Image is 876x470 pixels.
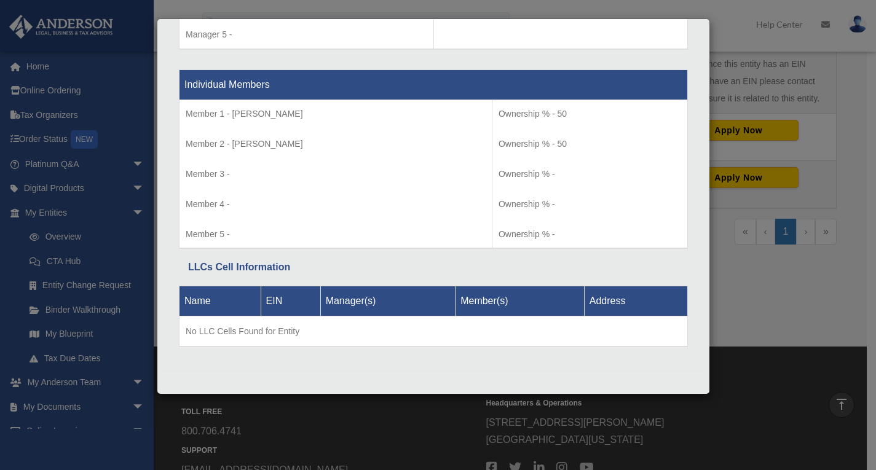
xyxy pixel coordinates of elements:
[186,136,486,152] p: Member 2 - [PERSON_NAME]
[320,286,456,316] th: Manager(s)
[584,286,687,316] th: Address
[180,286,261,316] th: Name
[186,227,486,242] p: Member 5 -
[188,259,679,276] div: LLCs Cell Information
[499,227,681,242] p: Ownership % -
[499,106,681,122] p: Ownership % - 50
[499,197,681,212] p: Ownership % -
[499,136,681,152] p: Ownership % - 50
[180,69,688,100] th: Individual Members
[456,286,585,316] th: Member(s)
[499,166,681,182] p: Ownership % -
[186,166,486,182] p: Member 3 -
[186,27,427,42] p: Manager 5 -
[186,106,486,122] p: Member 1 - [PERSON_NAME]
[261,286,320,316] th: EIN
[186,197,486,212] p: Member 4 -
[180,316,688,347] td: No LLC Cells Found for Entity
